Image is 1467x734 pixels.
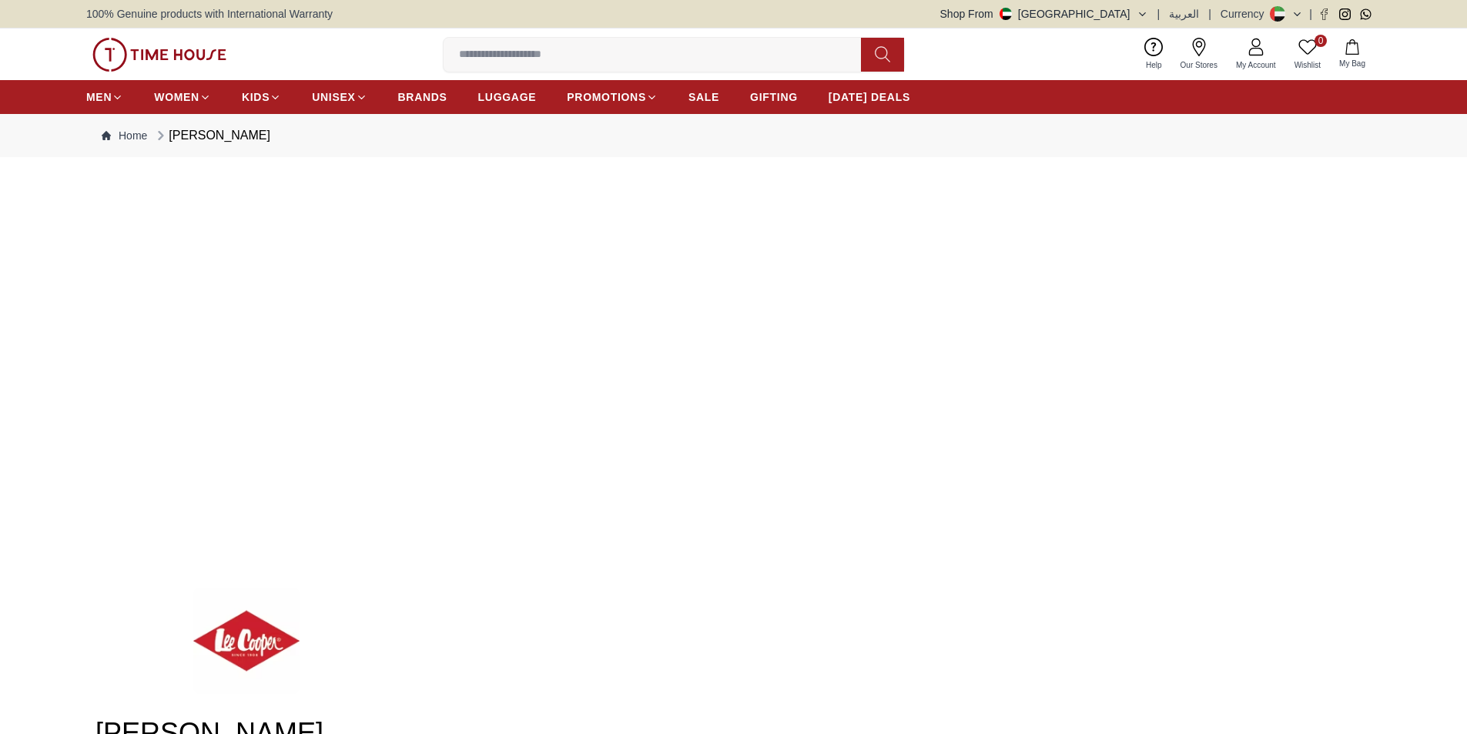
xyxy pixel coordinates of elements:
[86,89,112,105] span: MEN
[1174,59,1224,71] span: Our Stores
[1360,8,1372,20] a: Whatsapp
[242,83,281,111] a: KIDS
[92,38,226,72] img: ...
[688,89,719,105] span: SALE
[750,83,798,111] a: GIFTING
[312,89,355,105] span: UNISEX
[567,89,646,105] span: PROMOTIONS
[1285,35,1330,74] a: 0Wishlist
[478,89,537,105] span: LUGGAGE
[312,83,367,111] a: UNISEX
[1140,59,1168,71] span: Help
[193,588,300,694] img: ...
[242,89,270,105] span: KIDS
[1157,6,1161,22] span: |
[102,128,147,143] a: Home
[1333,58,1372,69] span: My Bag
[86,6,333,22] span: 100% Genuine products with International Warranty
[1330,36,1375,72] button: My Bag
[86,83,123,111] a: MEN
[478,83,537,111] a: LUGGAGE
[829,83,910,111] a: [DATE] DEALS
[567,83,658,111] a: PROMOTIONS
[398,89,447,105] span: BRANDS
[398,83,447,111] a: BRANDS
[1288,59,1327,71] span: Wishlist
[86,114,1381,157] nav: Breadcrumb
[1230,59,1282,71] span: My Account
[1315,35,1327,47] span: 0
[688,83,719,111] a: SALE
[1000,8,1012,20] img: United Arab Emirates
[1169,6,1199,22] button: العربية
[750,89,798,105] span: GIFTING
[1309,6,1312,22] span: |
[153,126,270,145] div: [PERSON_NAME]
[1318,8,1330,20] a: Facebook
[1339,8,1351,20] a: Instagram
[1208,6,1211,22] span: |
[829,89,910,105] span: [DATE] DEALS
[86,173,1381,625] img: ...
[1137,35,1171,74] a: Help
[154,89,199,105] span: WOMEN
[154,83,211,111] a: WOMEN
[940,6,1148,22] button: Shop From[GEOGRAPHIC_DATA]
[1171,35,1227,74] a: Our Stores
[1221,6,1271,22] div: Currency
